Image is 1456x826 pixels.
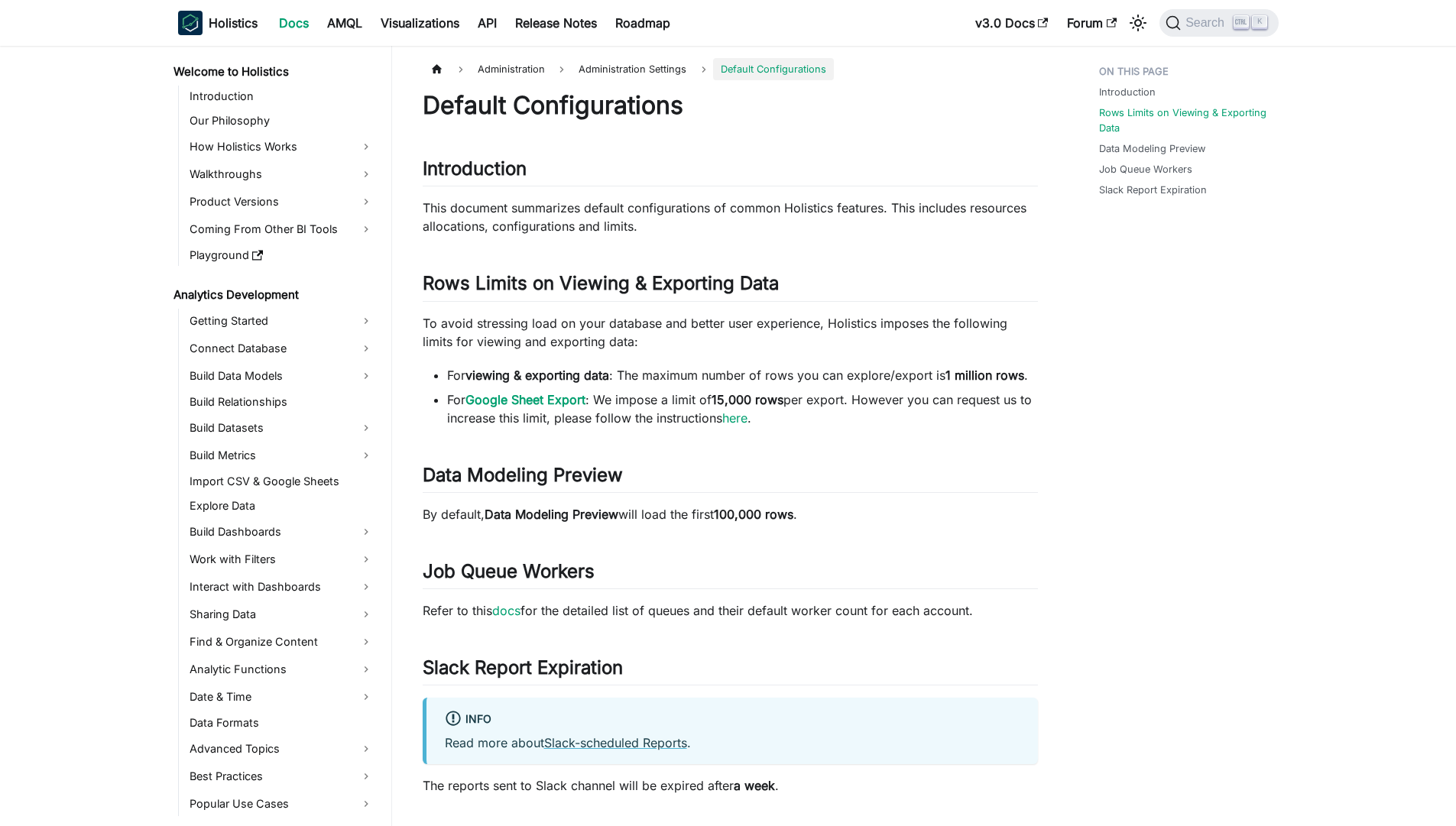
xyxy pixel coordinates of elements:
a: Analytic Functions [185,657,378,682]
a: Best Practices [185,764,378,789]
a: Google Sheet Export [465,392,585,407]
a: Interact with Dashboards [185,575,378,599]
h1: Default Configurations [423,90,1038,121]
a: Build Data Models [185,364,378,388]
li: For : We impose a limit of per export. However you can request us to increase this limit, please ... [447,390,1038,427]
a: Visualizations [371,11,469,35]
li: For : The maximum number of rows you can explore/export is . [447,366,1038,384]
strong: 100,000 rows [714,507,793,522]
a: Job Queue Workers [1099,162,1192,177]
nav: Docs sidebar [163,46,392,826]
a: v3.0 Docs [966,11,1058,35]
h2: Rows Limits on Viewing & Exporting Data [423,272,1038,301]
a: Forum [1058,11,1126,35]
strong: 1 million rows [945,368,1024,383]
a: Analytics Development [169,284,378,306]
a: Introduction [1099,85,1156,99]
a: Coming From Other BI Tools [185,217,378,241]
a: Data Formats [185,712,378,734]
span: Default Configurations [713,58,834,80]
a: Sharing Data [185,602,378,627]
p: The reports sent to Slack channel will be expired after . [423,776,1038,795]
a: Slack-scheduled Reports [544,735,687,750]
a: Popular Use Cases [185,792,378,816]
a: Work with Filters [185,547,378,572]
a: Roadmap [606,11,679,35]
a: Connect Database [185,336,378,361]
a: Docs [270,11,318,35]
span: Administration [470,58,553,80]
a: HolisticsHolistics [178,11,258,35]
h2: Introduction [423,157,1038,186]
a: Data Modeling Preview [1099,141,1205,156]
a: Build Relationships [185,391,378,413]
a: Find & Organize Content [185,630,378,654]
a: Getting Started [185,309,378,333]
div: info [445,710,1020,730]
a: Build Metrics [185,443,378,468]
strong: a week [734,778,775,793]
span: Search [1181,16,1234,30]
span: Administration Settings [571,58,694,80]
img: Holistics [178,11,203,35]
button: Search (Ctrl+K) [1159,9,1278,37]
nav: Breadcrumbs [423,58,1038,80]
a: docs [492,603,520,618]
a: Build Dashboards [185,520,378,544]
a: Release Notes [506,11,606,35]
kbd: K [1252,15,1267,29]
a: Walkthroughs [185,162,378,186]
a: Explore Data [185,495,378,517]
button: Switch between dark and light mode (currently light mode) [1126,11,1150,35]
a: Import CSV & Google Sheets [185,471,378,492]
strong: 15,000 rows [712,392,783,407]
a: Date & Time [185,685,378,709]
a: How Holistics Works [185,134,378,159]
strong: Data Modeling Preview [485,507,618,522]
a: Product Versions [185,189,378,214]
strong: viewing & exporting data [465,368,609,383]
a: API [469,11,506,35]
h2: Job Queue Workers [423,560,1038,589]
a: Welcome to Holistics [169,61,378,83]
a: Advanced Topics [185,737,378,761]
p: Read more about . [445,734,1020,752]
h2: Slack Report Expiration [423,656,1038,685]
a: Slack Report Expiration [1099,183,1207,197]
b: Holistics [209,14,258,32]
p: Refer to this for the detailed list of queues and their default worker count for each account. [423,601,1038,620]
p: This document summarizes default configurations of common Holistics features. This includes resou... [423,199,1038,235]
h2: Data Modeling Preview [423,464,1038,493]
a: Rows Limits on Viewing & Exporting Data [1099,105,1270,134]
a: AMQL [318,11,371,35]
a: Playground [185,245,378,266]
a: here [722,410,747,426]
p: To avoid stressing load on your database and better user experience, Holistics imposes the follow... [423,314,1038,351]
a: Build Datasets [185,416,378,440]
p: By default, will load the first . [423,505,1038,523]
a: Home page [423,58,452,80]
a: Our Philosophy [185,110,378,131]
a: Introduction [185,86,378,107]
